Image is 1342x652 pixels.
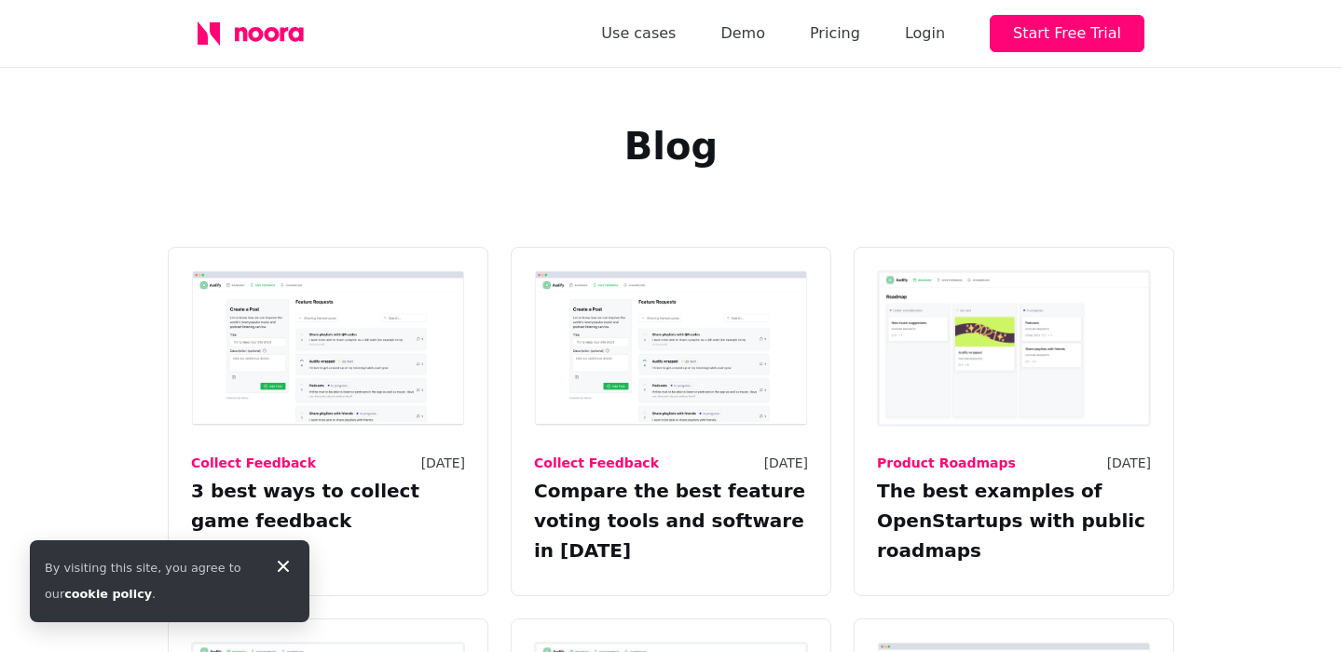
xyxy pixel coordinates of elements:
[534,450,659,476] span: Collect Feedback
[421,450,465,476] span: [DATE]
[168,247,488,596] a: Collect Feedback[DATE]3 best ways to collect game feedback
[720,20,765,47] a: Demo
[764,450,808,476] span: [DATE]
[191,450,316,476] span: Collect Feedback
[877,450,1016,476] span: Product Roadmaps
[534,476,808,565] h2: Compare the best feature voting tools and software in [DATE]
[877,476,1151,565] h2: The best examples of OpenStartups with public roadmaps
[601,20,676,47] a: Use cases
[534,270,808,427] img: hero.png
[990,15,1144,52] button: Start Free Trial
[191,270,465,427] img: hero.png
[905,20,945,47] div: Login
[45,555,257,607] div: By visiting this site, you agree to our .
[854,247,1174,596] a: Product Roadmaps[DATE]The best examples of OpenStartups with public roadmaps
[1107,450,1151,476] span: [DATE]
[511,247,831,596] a: Collect Feedback[DATE]Compare the best feature voting tools and software in [DATE]
[191,476,465,536] h2: 3 best ways to collect game feedback
[810,20,860,47] a: Pricing
[877,270,1151,427] img: roadmap.png
[198,124,1144,169] h1: Blog
[64,587,152,601] a: cookie policy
